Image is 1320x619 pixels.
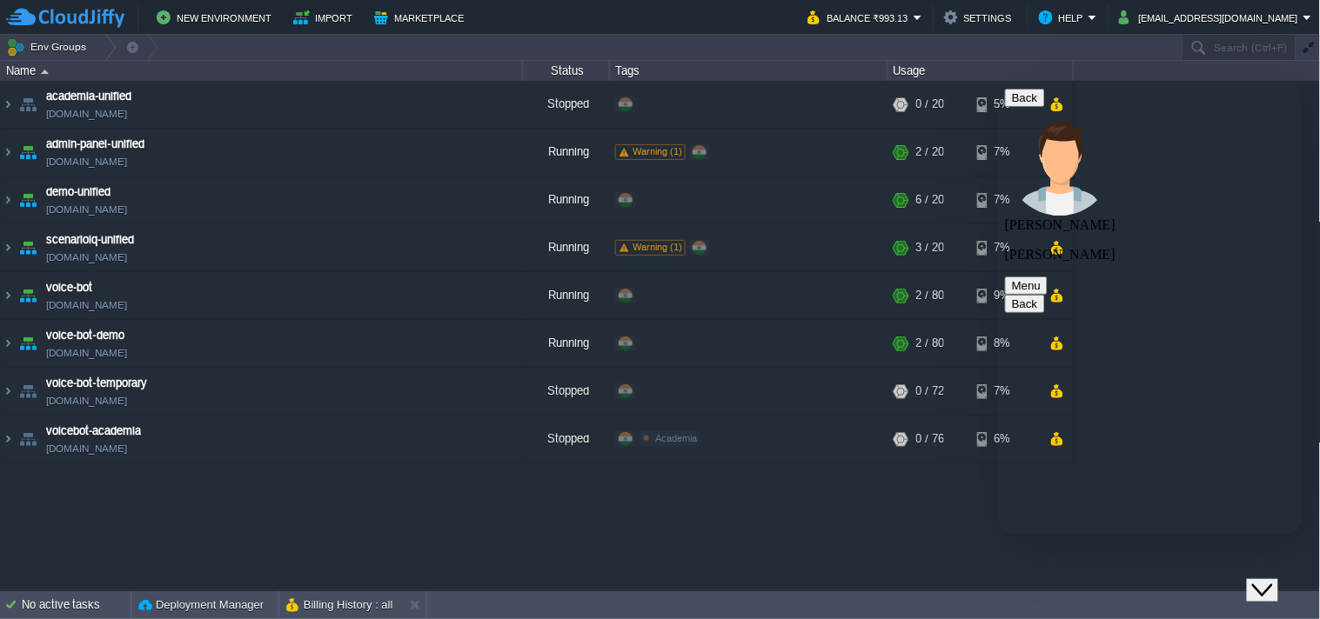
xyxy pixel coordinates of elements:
a: [DOMAIN_NAME] [46,296,127,314]
div: 6 / 20 [916,176,944,223]
div: No active tasks [22,591,131,619]
iframe: chat widget [998,82,1303,534]
div: Usage [889,61,1073,81]
a: [DOMAIN_NAME] [46,344,127,362]
img: AMDAwAAAACH5BAEAAAAALAAAAAABAAEAAAICRAEAOw== [1,129,15,176]
div: 2 / 80 [916,320,944,367]
img: AMDAwAAAACH5BAEAAAAALAAAAAABAAEAAAICRAEAOw== [16,416,40,463]
img: AMDAwAAAACH5BAEAAAAALAAAAAABAAEAAAICRAEAOw== [1,368,15,415]
span: Academia [655,433,697,443]
a: scenarioiq-unified [46,231,134,249]
a: voicebot-academia [46,423,141,440]
div: Running [523,224,610,271]
div: 9% [977,272,1034,319]
div: Running [523,272,610,319]
button: Import [293,7,358,28]
div: 7% [977,224,1034,271]
a: voice-bot [46,279,92,296]
div: 7% [977,129,1034,176]
span: Warning (1) [633,146,682,156]
a: [DOMAIN_NAME] [46,153,127,170]
a: voice-bot-demo [46,327,124,344]
div: 5% [977,81,1034,128]
span: Warning (1) [633,242,682,252]
img: AMDAwAAAACH5BAEAAAAALAAAAAABAAEAAAICRAEAOw== [1,81,15,128]
a: demo-unified [46,183,111,201]
img: AMDAwAAAACH5BAEAAAAALAAAAAABAAEAAAICRAEAOw== [16,176,40,223]
img: AMDAwAAAACH5BAEAAAAALAAAAAABAAEAAAICRAEAOw== [1,224,15,271]
button: New Environment [157,7,277,28]
div: 7% [977,176,1034,223]
img: AMDAwAAAACH5BAEAAAAALAAAAAABAAEAAAICRAEAOw== [1,320,15,367]
div: 3 / 20 [916,224,944,271]
button: [EMAIL_ADDRESS][DOMAIN_NAME] [1119,7,1303,28]
div: Stopped [523,416,610,463]
img: AMDAwAAAACH5BAEAAAAALAAAAAABAAEAAAICRAEAOw== [1,416,15,463]
div: Name [2,61,522,81]
div: Running [523,129,610,176]
button: Env Groups [6,35,92,59]
img: AMDAwAAAACH5BAEAAAAALAAAAAABAAEAAAICRAEAOw== [16,81,40,128]
div: Running [523,320,610,367]
div: 6% [977,416,1034,463]
img: AMDAwAAAACH5BAEAAAAALAAAAAABAAEAAAICRAEAOw== [41,70,49,74]
img: CloudJiffy [6,7,124,29]
img: AMDAwAAAACH5BAEAAAAALAAAAAABAAEAAAICRAEAOw== [16,272,40,319]
div: 8% [977,320,1034,367]
button: Marketplace [374,7,469,28]
a: [DOMAIN_NAME] [46,105,127,123]
a: [DOMAIN_NAME] [46,440,127,457]
iframe: chat widget [1247,549,1303,602]
a: voice-bot-temporary [46,375,147,392]
div: Stopped [523,81,610,128]
div: 0 / 72 [916,368,944,415]
div: 0 / 20 [916,81,944,128]
div: Status [524,61,609,81]
div: 2 / 80 [916,272,944,319]
img: AMDAwAAAACH5BAEAAAAALAAAAAABAAEAAAICRAEAOw== [1,176,15,223]
img: AMDAwAAAACH5BAEAAAAALAAAAAABAAEAAAICRAEAOw== [1,272,15,319]
button: Balance ₹993.13 [807,7,914,28]
button: Help [1039,7,1089,28]
div: Tags [611,61,888,81]
div: 2 / 20 [916,129,944,176]
img: AMDAwAAAACH5BAEAAAAALAAAAAABAAEAAAICRAEAOw== [16,129,40,176]
a: [DOMAIN_NAME] [46,392,127,409]
div: 0 / 76 [916,416,944,463]
a: academia-unified [46,88,131,105]
div: Running [523,176,610,223]
div: Stopped [523,368,610,415]
button: Billing History : all [286,596,393,614]
img: AMDAwAAAACH5BAEAAAAALAAAAAABAAEAAAICRAEAOw== [16,320,40,367]
a: [DOMAIN_NAME] [46,201,127,218]
button: Settings [944,7,1017,28]
a: admin-panel-unified [46,136,144,153]
a: [DOMAIN_NAME] [46,249,127,266]
img: AMDAwAAAACH5BAEAAAAALAAAAAABAAEAAAICRAEAOw== [16,368,40,415]
div: 7% [977,368,1034,415]
img: AMDAwAAAACH5BAEAAAAALAAAAAABAAEAAAICRAEAOw== [16,224,40,271]
button: Deployment Manager [138,596,264,614]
